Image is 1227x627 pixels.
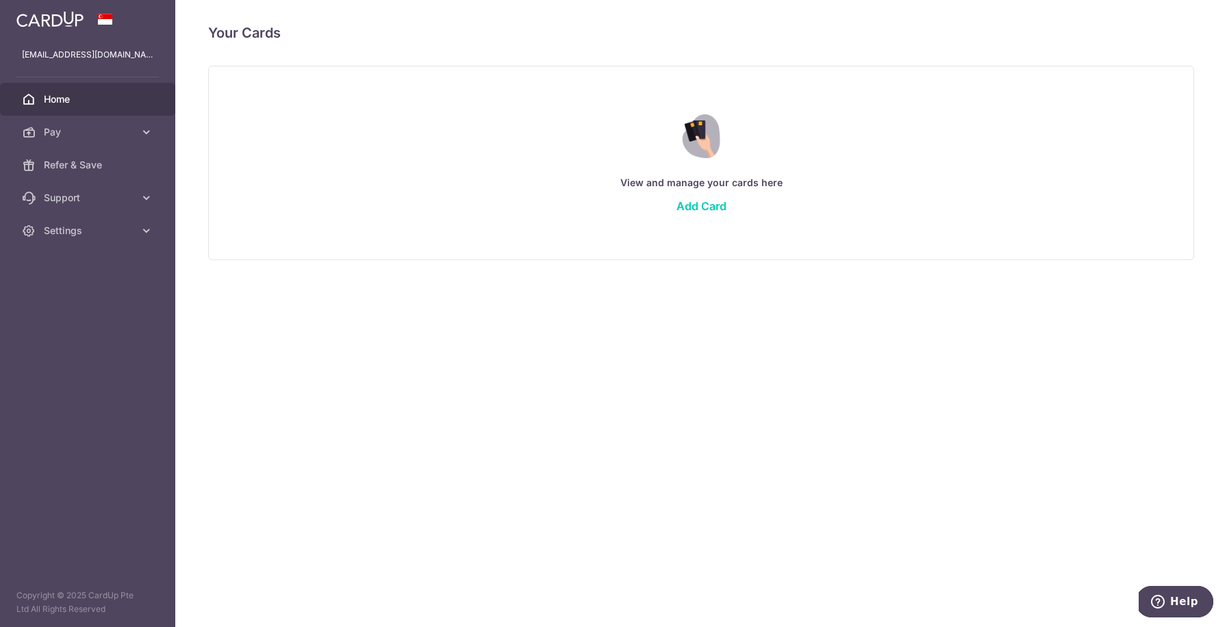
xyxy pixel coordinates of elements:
[208,22,281,44] h4: Your Cards
[44,158,134,172] span: Refer & Save
[676,199,726,213] a: Add Card
[31,10,60,22] span: Help
[672,114,730,158] img: Credit Card
[1139,586,1213,620] iframe: Opens a widget where you can find more information
[236,175,1166,191] p: View and manage your cards here
[16,11,84,27] img: CardUp
[44,92,134,106] span: Home
[22,48,153,62] p: [EMAIL_ADDRESS][DOMAIN_NAME]
[44,224,134,238] span: Settings
[44,191,134,205] span: Support
[44,125,134,139] span: Pay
